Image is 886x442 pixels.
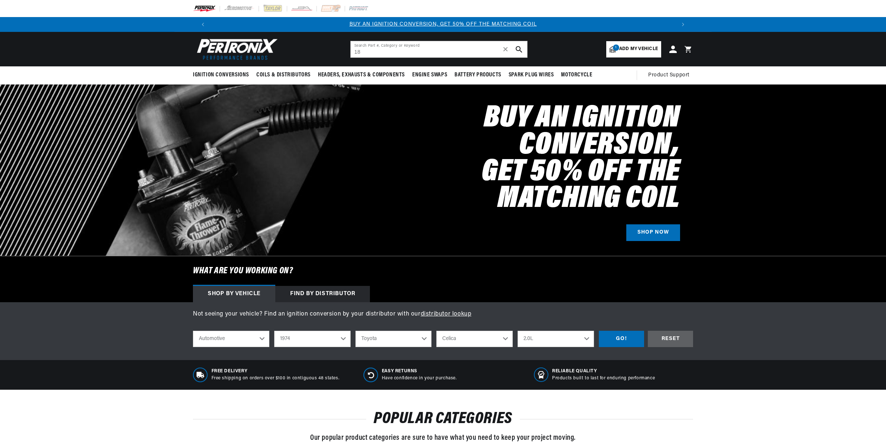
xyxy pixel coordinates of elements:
[274,331,351,347] select: Year
[676,17,690,32] button: Translation missing: en.sections.announcements.next_announcement
[350,22,537,27] a: BUY AN IGNITION CONVERSION, GET 50% OFF THE MATCHING COIL
[606,41,661,57] a: 1Add my vehicle
[193,412,693,426] h2: POPULAR CATEGORIES
[355,331,432,347] select: Make
[648,71,689,79] span: Product Support
[193,331,269,347] select: Ride Type
[210,20,676,29] div: 1 of 3
[552,368,655,375] span: RELIABLE QUALITY
[619,46,658,53] span: Add my vehicle
[318,71,405,79] span: Headers, Exhausts & Components
[599,331,644,347] div: GO!
[408,66,451,84] summary: Engine Swaps
[505,66,558,84] summary: Spark Plug Wires
[363,105,680,212] h2: Buy an Ignition Conversion, Get 50% off the Matching Coil
[613,44,619,51] span: 1
[210,20,676,29] div: Announcement
[412,71,447,79] span: Engine Swaps
[509,71,554,79] span: Spark Plug Wires
[193,36,278,62] img: Pertronix
[310,434,576,442] span: Our popular product categories are sure to have what you need to keep your project moving.
[256,71,311,79] span: Coils & Distributors
[511,41,527,57] button: search button
[518,331,594,347] select: Engine
[382,375,457,382] p: Have confidence in your purchase.
[451,66,505,84] summary: Battery Products
[351,41,527,57] input: Search Part #, Category or Keyword
[648,331,693,347] div: RESET
[382,368,457,375] span: Easy Returns
[561,71,592,79] span: Motorcycle
[193,286,275,302] div: Shop by vehicle
[193,71,249,79] span: Ignition Conversions
[314,66,408,84] summary: Headers, Exhausts & Components
[211,368,339,375] span: Free Delivery
[174,256,712,286] h6: What are you working on?
[193,66,253,84] summary: Ignition Conversions
[648,66,693,84] summary: Product Support
[436,331,513,347] select: Model
[421,311,472,317] a: distributor lookup
[455,71,501,79] span: Battery Products
[174,17,712,32] slideshow-component: Translation missing: en.sections.announcements.announcement_bar
[211,375,339,382] p: Free shipping on orders over $100 in contiguous 48 states.
[552,375,655,382] p: Products built to last for enduring performance
[557,66,596,84] summary: Motorcycle
[253,66,314,84] summary: Coils & Distributors
[193,310,693,319] p: Not seeing your vehicle? Find an ignition conversion by your distributor with our
[626,224,680,241] a: SHOP NOW
[275,286,370,302] div: Find by Distributor
[196,17,210,32] button: Translation missing: en.sections.announcements.previous_announcement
